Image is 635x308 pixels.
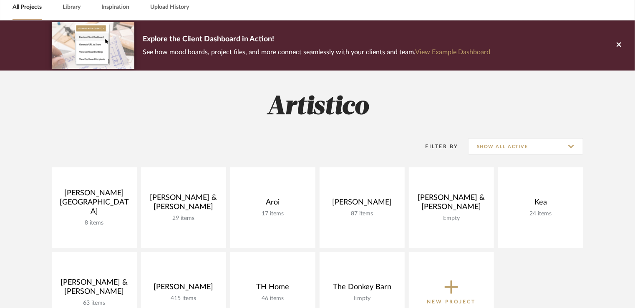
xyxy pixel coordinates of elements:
[326,198,398,210] div: [PERSON_NAME]
[237,210,309,217] div: 17 items
[326,283,398,295] div: The Donkey Barn
[505,210,577,217] div: 24 items
[326,210,398,217] div: 87 items
[416,215,487,222] div: Empty
[427,298,476,306] p: New Project
[148,283,219,295] div: [PERSON_NAME]
[143,46,490,58] p: See how mood boards, project files, and more connect seamlessly with your clients and team.
[63,2,81,13] a: Library
[237,198,309,210] div: Aroi
[326,295,398,302] div: Empty
[17,91,618,123] h2: Artistico
[505,198,577,210] div: Kea
[150,2,189,13] a: Upload History
[13,2,42,13] a: All Projects
[415,142,459,151] div: Filter By
[58,300,130,307] div: 63 items
[237,295,309,302] div: 46 items
[101,2,129,13] a: Inspiration
[143,33,490,46] p: Explore the Client Dashboard in Action!
[415,49,490,56] a: View Example Dashboard
[148,215,219,222] div: 29 items
[416,193,487,215] div: [PERSON_NAME] & [PERSON_NAME]
[237,283,309,295] div: TH Home
[148,193,219,215] div: [PERSON_NAME] & [PERSON_NAME]
[52,22,134,68] img: d5d033c5-7b12-40c2-a960-1ecee1989c38.png
[148,295,219,302] div: 415 items
[58,220,130,227] div: 8 items
[58,189,130,220] div: [PERSON_NAME][GEOGRAPHIC_DATA]
[58,278,130,300] div: [PERSON_NAME] & [PERSON_NAME]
